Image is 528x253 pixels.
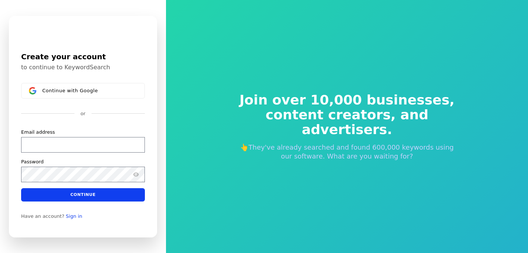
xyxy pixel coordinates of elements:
[21,188,145,201] button: Continue
[21,158,44,165] label: Password
[29,87,36,94] img: Sign in with Google
[235,93,460,107] span: Join over 10,000 businesses,
[21,51,145,62] h1: Create your account
[21,83,145,99] button: Sign in with GoogleContinue with Google
[21,64,145,71] p: to continue to KeywordSearch
[235,107,460,137] span: content creators, and advertisers.
[66,213,82,219] a: Sign in
[21,213,64,219] span: Have an account?
[42,87,98,93] span: Continue with Google
[235,143,460,161] p: 👆They've already searched and found 600,000 keywords using our software. What are you waiting for?
[80,110,85,117] p: or
[132,170,140,179] button: Show password
[21,129,55,135] label: Email address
